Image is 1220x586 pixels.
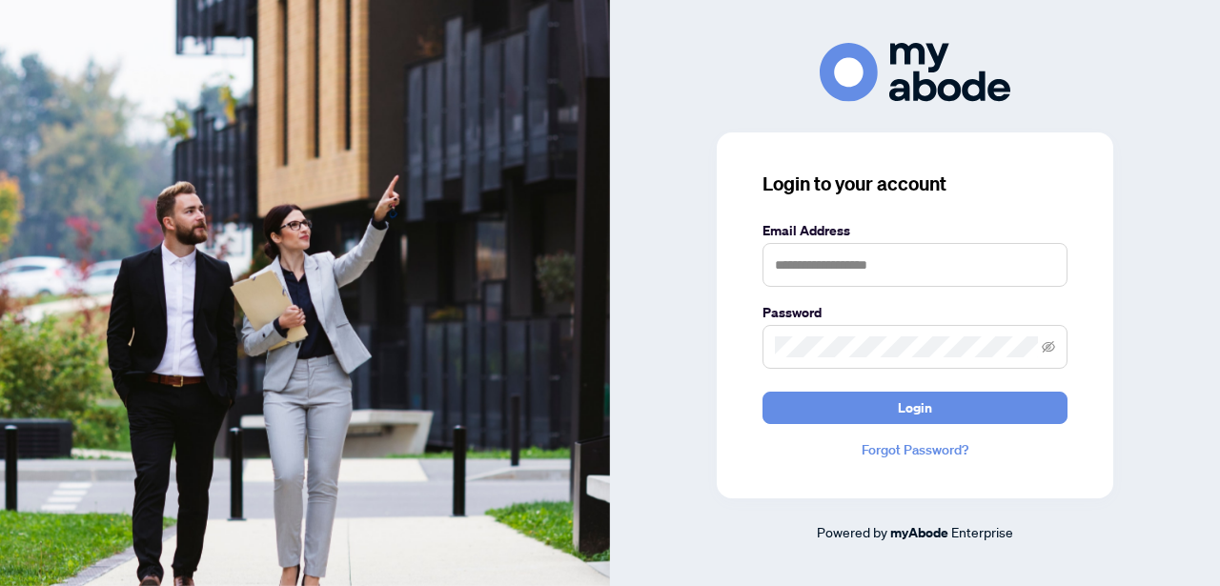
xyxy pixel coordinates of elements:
span: Enterprise [951,523,1013,540]
label: Email Address [762,220,1067,241]
a: Forgot Password? [762,439,1067,460]
label: Password [762,302,1067,323]
span: eye-invisible [1042,340,1055,354]
span: Login [898,393,932,423]
button: Login [762,392,1067,424]
img: ma-logo [820,43,1010,101]
h3: Login to your account [762,171,1067,197]
a: myAbode [890,522,948,543]
span: Powered by [817,523,887,540]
